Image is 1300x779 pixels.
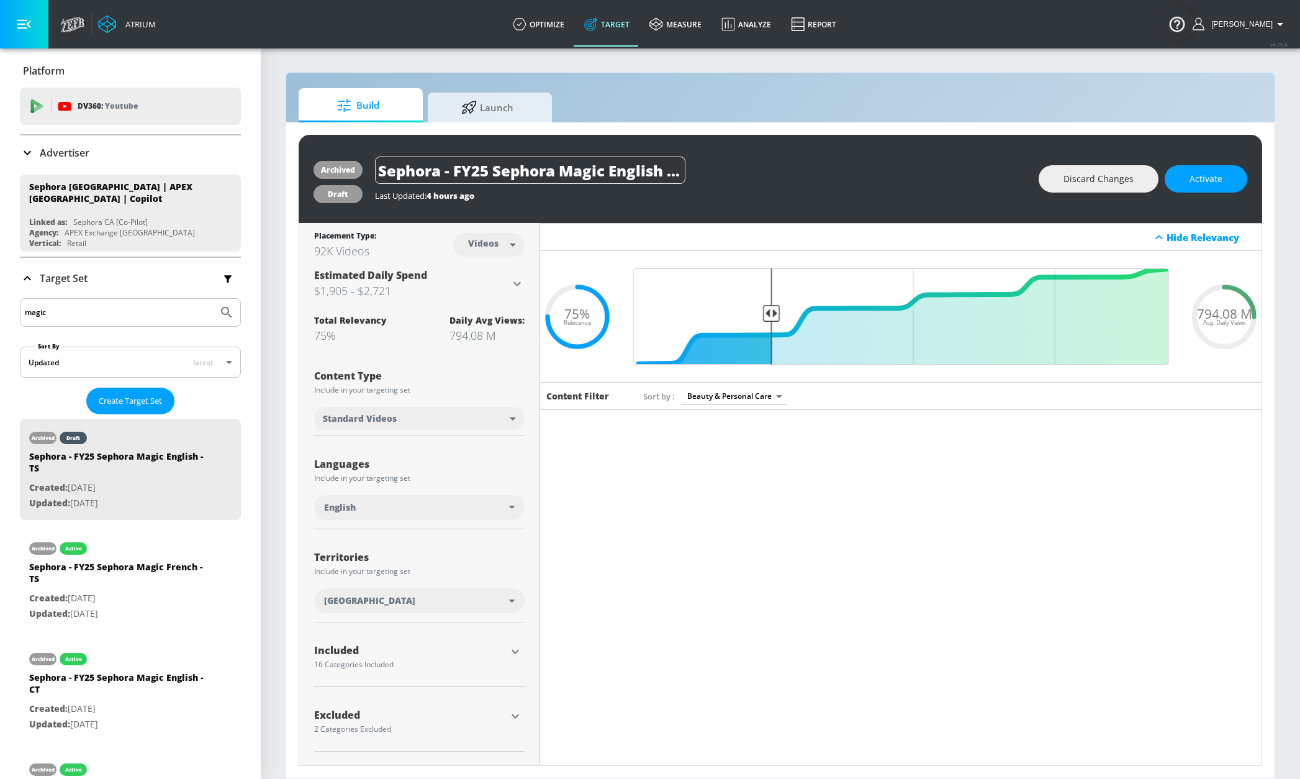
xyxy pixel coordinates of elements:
[1197,307,1252,320] span: 794.08 M
[314,230,376,244] div: Placement Type:
[321,165,355,175] div: archived
[65,227,195,238] div: APEX Exchange [GEOGRAPHIC_DATA]
[1039,165,1158,193] button: Discard Changes
[20,175,241,252] div: Sephora [GEOGRAPHIC_DATA] | APEX [GEOGRAPHIC_DATA] | CopilotLinked as:Sephora CA [Co-Pilot]Agency...
[29,717,203,732] p: [DATE]
[314,459,525,469] div: Languages
[546,390,609,402] h6: Content Filter
[449,314,525,326] div: Daily Avg Views:
[29,217,67,227] div: Linked as:
[314,726,506,733] div: 2 Categories Excluded
[29,181,220,204] div: Sephora [GEOGRAPHIC_DATA] | APEX [GEOGRAPHIC_DATA] | Copilot
[324,594,415,607] span: [GEOGRAPHIC_DATA]
[321,189,355,199] div: draft
[1063,171,1134,187] span: Discard Changes
[1189,171,1222,187] span: Activate
[1160,6,1194,41] button: Open Resource Center
[314,371,525,381] div: Content Type
[564,320,591,326] span: Relevance
[98,15,156,34] a: Atrium
[65,545,82,552] div: active
[29,561,203,591] div: Sephora - FY25 Sephora Magic French - TS
[564,307,590,320] span: 75%
[314,552,525,562] div: Territories
[314,661,506,668] div: 16 Categories Included
[711,2,781,47] a: Analyze
[65,767,82,773] div: active
[681,388,787,404] div: Beauty & Personal Care
[29,481,68,493] span: Created:
[314,645,506,655] div: Included
[29,606,203,622] p: [DATE]
[1167,231,1255,244] div: Hide Relevancy
[29,718,70,730] span: Updated:
[29,608,70,619] span: Updated:
[375,190,1026,201] div: Last Updated:
[314,314,387,326] div: Total Relevancy
[639,2,711,47] a: measure
[314,268,525,299] div: Estimated Daily Spend$1,905 - $2,721
[29,450,203,480] div: Sephora - FY25 Sephora Magic English - TS
[29,592,68,604] span: Created:
[29,591,203,606] p: [DATE]
[29,672,203,701] div: Sephora - FY25 Sephora Magic English - CT
[314,268,427,282] span: Estimated Daily Spend
[29,238,61,248] div: Vertical:
[20,419,241,520] div: archiveddraftSephora - FY25 Sephora Magic English - TSCreated:[DATE]Updated:[DATE]
[32,545,55,552] div: archived
[574,2,639,47] a: Target
[105,99,138,112] p: Youtube
[20,530,241,631] div: archivedactiveSephora - FY25 Sephora Magic French - TSCreated:[DATE]Updated:[DATE]
[29,701,203,717] p: [DATE]
[503,2,574,47] a: optimize
[32,435,55,441] div: archived
[23,64,65,78] p: Platform
[40,271,88,285] p: Target Set
[25,304,213,321] input: Search by name or Id
[311,91,405,121] span: Build
[65,656,82,662] div: active
[462,238,505,248] div: Videos
[20,258,241,299] div: Target Set
[1206,20,1273,29] span: login as: shannan.conley@zefr.com
[20,135,241,170] div: Advertiser
[20,88,241,125] div: DV360: Youtube
[540,223,1262,251] div: Hide Relevancy
[1203,320,1246,326] span: Avg. Daily Views
[314,328,387,343] div: 75%
[29,496,203,511] p: [DATE]
[643,391,675,402] span: Sort by
[781,2,846,47] a: Report
[20,640,241,741] div: archivedactiveSephora - FY25 Sephora Magic English - CTCreated:[DATE]Updated:[DATE]
[66,435,80,441] div: draft
[40,146,89,160] p: Advertiser
[449,328,525,343] div: 794.08 M
[29,703,68,714] span: Created:
[86,388,174,414] button: Create Target Set
[427,190,474,201] span: 4 hours ago
[29,357,59,368] div: Updated
[120,19,156,30] div: Atrium
[1193,17,1288,32] button: [PERSON_NAME]
[32,656,55,662] div: archived
[67,238,86,248] div: Retail
[324,501,356,514] span: English
[29,227,58,238] div: Agency:
[314,495,525,520] div: English
[627,268,1175,365] input: Final Threshold
[314,710,506,720] div: Excluded
[73,217,148,227] div: Sephora CA [Co-Pilot]
[29,480,203,496] p: [DATE]
[99,394,162,408] span: Create Target Set
[20,53,241,88] div: Platform
[440,93,535,122] span: Launch
[32,767,55,773] div: archived
[35,342,62,350] label: Sort By
[29,497,70,509] span: Updated:
[323,412,397,425] span: Standard Videos
[213,299,240,326] button: Submit Search
[314,475,525,482] div: Include in your targeting set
